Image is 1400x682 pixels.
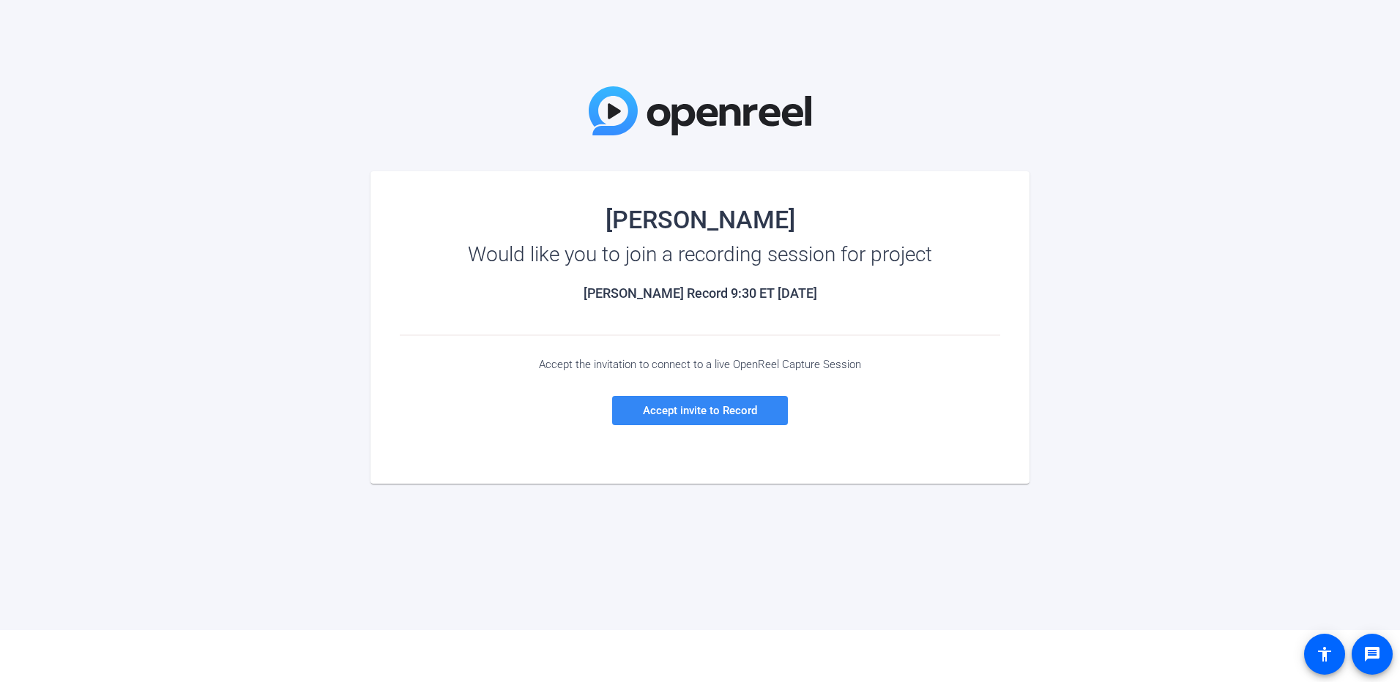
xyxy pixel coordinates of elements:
img: OpenReel Logo [589,86,811,135]
mat-icon: accessibility [1316,645,1333,663]
div: [PERSON_NAME] [400,208,1000,231]
a: Accept invite to Record [612,396,788,425]
mat-icon: message [1363,645,1381,663]
div: Accept the invitation to connect to a live OpenReel Capture Session [400,358,1000,371]
span: Accept invite to Record [643,404,757,417]
h2: [PERSON_NAME] Record 9:30 ET [DATE] [400,285,1000,301]
div: Would like you to join a recording session for project [400,243,1000,266]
